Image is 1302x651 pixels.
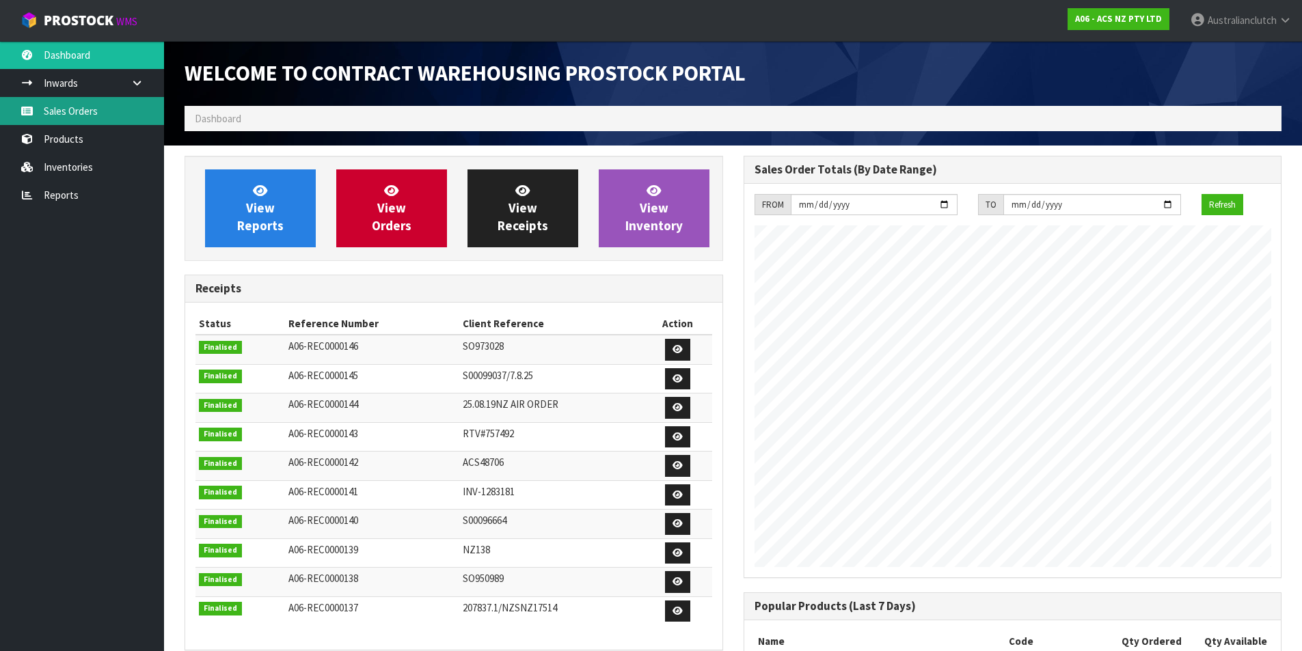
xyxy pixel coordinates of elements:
[195,282,712,295] h3: Receipts
[755,163,1271,176] h3: Sales Order Totals (By Date Range)
[1075,13,1162,25] strong: A06 - ACS NZ PTY LTD
[199,370,242,383] span: Finalised
[755,600,1271,613] h3: Popular Products (Last 7 Days)
[644,313,711,335] th: Action
[199,573,242,587] span: Finalised
[44,12,113,29] span: ProStock
[205,169,316,247] a: ViewReports
[199,515,242,529] span: Finalised
[463,514,506,527] span: S00096664
[199,544,242,557] span: Finalised
[1208,14,1277,27] span: Australianclutch
[459,313,644,335] th: Client Reference
[288,398,358,411] span: A06-REC0000144
[498,182,548,234] span: View Receipts
[199,457,242,471] span: Finalised
[185,59,746,87] span: Welcome to Contract Warehousing ProStock Portal
[288,427,358,440] span: A06-REC0000143
[288,485,358,498] span: A06-REC0000141
[199,399,242,413] span: Finalised
[463,340,504,352] span: SO973028
[467,169,578,247] a: ViewReceipts
[463,427,514,440] span: RTV#757492
[288,456,358,469] span: A06-REC0000142
[199,602,242,615] span: Finalised
[336,169,447,247] a: ViewOrders
[463,398,558,411] span: 25.08.19NZ AIR ORDER
[116,15,137,28] small: WMS
[372,182,411,234] span: View Orders
[288,514,358,527] span: A06-REC0000140
[978,194,1003,216] div: TO
[288,340,358,352] span: A06-REC0000146
[463,601,557,614] span: 207837.1/NZSNZ17514
[463,369,533,382] span: S00099037/7.8.25
[755,194,791,216] div: FROM
[288,543,358,556] span: A06-REC0000139
[1202,194,1243,216] button: Refresh
[463,543,490,556] span: NZ138
[195,112,241,125] span: Dashboard
[237,182,284,234] span: View Reports
[199,486,242,499] span: Finalised
[288,601,358,614] span: A06-REC0000137
[463,485,515,498] span: INV-1283181
[463,456,504,469] span: ACS48706
[195,313,285,335] th: Status
[463,572,504,585] span: SO950989
[199,341,242,355] span: Finalised
[288,369,358,382] span: A06-REC0000145
[199,428,242,441] span: Finalised
[599,169,709,247] a: ViewInventory
[288,572,358,585] span: A06-REC0000138
[285,313,460,335] th: Reference Number
[21,12,38,29] img: cube-alt.png
[625,182,683,234] span: View Inventory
